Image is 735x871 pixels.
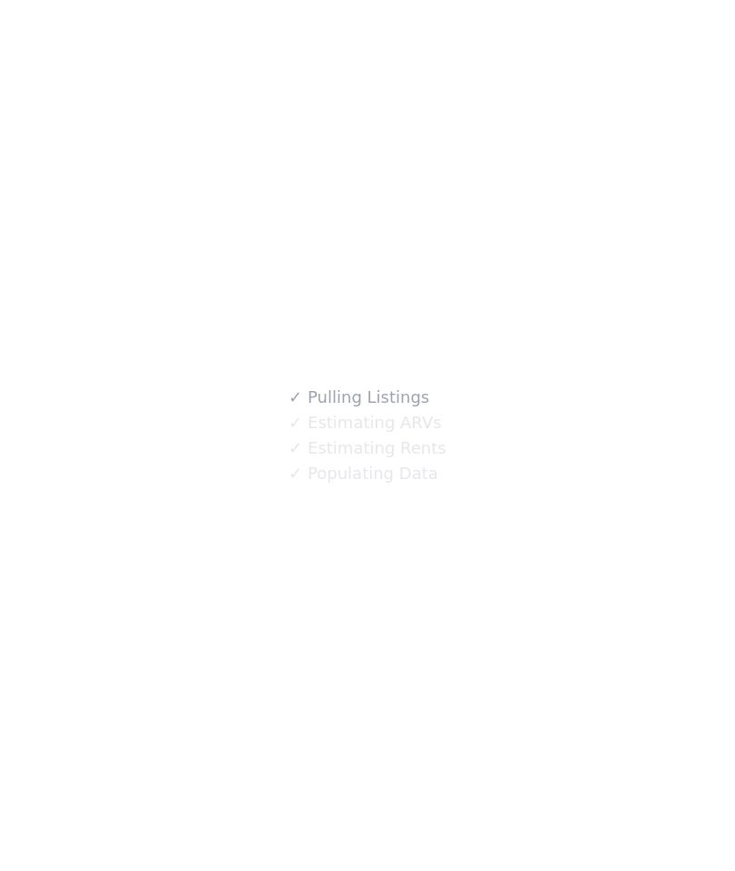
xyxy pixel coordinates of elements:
div: Estimating ARVs [289,410,441,435]
span: ✓ [289,388,302,406]
div: Populating Data [289,461,437,486]
span: ✓ [289,439,302,457]
span: ✓ [289,465,302,483]
div: Estimating Rents [289,435,446,461]
div: Pulling Listings [289,385,429,410]
span: ✓ [289,414,302,432]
